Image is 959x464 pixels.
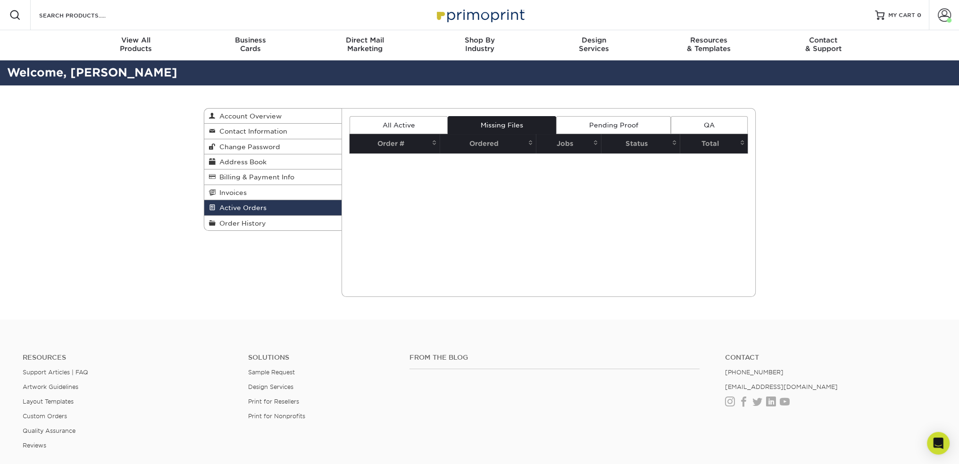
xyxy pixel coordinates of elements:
th: Total [680,134,747,153]
a: Order History [204,216,342,230]
div: Services [537,36,651,53]
a: Active Orders [204,200,342,215]
a: Layout Templates [23,398,74,405]
th: Status [601,134,680,153]
a: QA [671,116,747,134]
span: MY CART [888,11,915,19]
div: Open Intercom Messenger [927,432,950,455]
h4: Solutions [248,354,395,362]
a: BusinessCards [193,30,308,60]
a: Custom Orders [23,413,67,420]
th: Order # [350,134,440,153]
div: Marketing [308,36,422,53]
th: Ordered [440,134,536,153]
span: Order History [216,219,266,227]
a: Billing & Payment Info [204,169,342,185]
a: Contact Information [204,124,342,139]
a: Change Password [204,139,342,154]
a: Design Services [248,383,293,390]
img: Primoprint [433,5,527,25]
a: [PHONE_NUMBER] [725,369,784,376]
span: Active Orders [216,204,267,211]
span: Contact [766,36,881,44]
span: View All [79,36,193,44]
a: Support Articles | FAQ [23,369,88,376]
a: Quality Assurance [23,427,75,434]
a: Shop ByIndustry [422,30,537,60]
div: Industry [422,36,537,53]
a: DesignServices [537,30,651,60]
span: Change Password [216,143,280,151]
div: Cards [193,36,308,53]
a: Pending Proof [556,116,671,134]
span: Billing & Payment Info [216,173,294,181]
a: Account Overview [204,109,342,124]
a: Artwork Guidelines [23,383,78,390]
a: Resources& Templates [651,30,766,60]
h4: From the Blog [409,354,700,362]
th: Jobs [536,134,601,153]
span: Account Overview [216,112,282,120]
div: & Templates [651,36,766,53]
iframe: Google Customer Reviews [2,435,80,461]
input: SEARCH PRODUCTS..... [38,9,130,21]
div: Products [79,36,193,53]
a: Sample Request [248,369,295,376]
span: Direct Mail [308,36,422,44]
span: 0 [917,12,921,18]
h4: Resources [23,354,234,362]
div: & Support [766,36,881,53]
a: Direct MailMarketing [308,30,422,60]
a: Contact [725,354,936,362]
span: Contact Information [216,127,287,135]
a: Print for Resellers [248,398,299,405]
a: Contact& Support [766,30,881,60]
a: View AllProducts [79,30,193,60]
span: Invoices [216,189,247,196]
span: Resources [651,36,766,44]
a: Print for Nonprofits [248,413,305,420]
a: Missing Files [448,116,556,134]
a: Address Book [204,154,342,169]
span: Design [537,36,651,44]
span: Business [193,36,308,44]
span: Shop By [422,36,537,44]
a: All Active [350,116,448,134]
a: Invoices [204,185,342,200]
span: Address Book [216,158,267,166]
a: [EMAIL_ADDRESS][DOMAIN_NAME] [725,383,838,390]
